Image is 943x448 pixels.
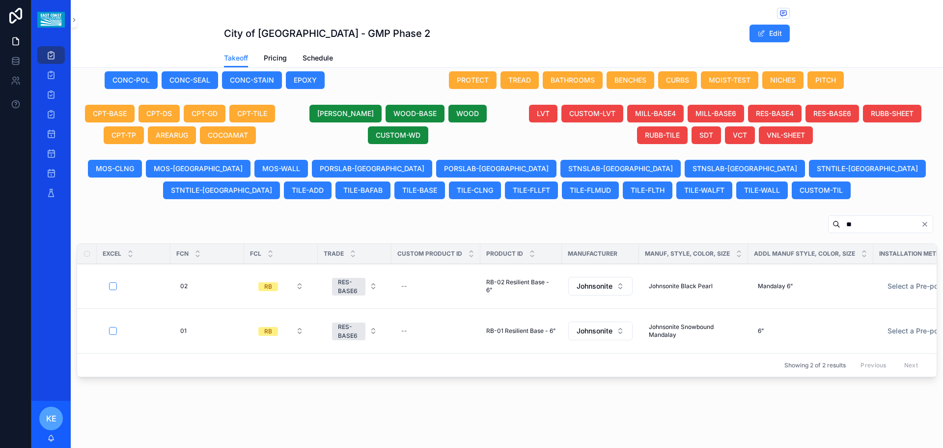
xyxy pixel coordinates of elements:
span: CUSTOM-LVT [569,109,615,119]
button: TILE-FLMUD [562,181,619,199]
button: Select Button [568,322,633,340]
span: STNTILE-[GEOGRAPHIC_DATA] [817,164,918,174]
a: Select Button [324,317,386,345]
span: MOS-WALL [262,164,300,174]
a: -- [397,323,474,339]
span: STNSLAB-[GEOGRAPHIC_DATA] [693,164,797,174]
span: Addl Manuf Style, Color, Size [754,250,855,258]
button: PORSLAB-[GEOGRAPHIC_DATA] [312,160,432,178]
span: TILE-BAFAB [343,185,383,195]
span: COCOAMAT [208,130,248,140]
h1: City of [GEOGRAPHIC_DATA] - GMP Phase 2 [224,27,430,40]
button: NICHES [762,71,804,89]
button: RES-BASE4 [748,105,802,122]
button: BENCHES [607,71,654,89]
a: 01 [176,323,238,339]
button: CONC-POL [105,71,158,89]
span: LVT [537,109,550,119]
span: CPT-TILE [237,109,267,119]
span: CUSTOM-WD [376,130,420,140]
span: PITCH [815,75,836,85]
button: PITCH [807,71,844,89]
button: Select Button [324,318,385,344]
button: COCOAMAT [200,126,256,144]
button: CUSTOM-WD [368,126,428,144]
span: WOOD-BASE [393,109,437,119]
span: NICHES [770,75,796,85]
span: PORSLAB-[GEOGRAPHIC_DATA] [320,164,424,174]
span: TILE-WALFT [684,185,724,195]
button: CPT-GD [184,105,225,122]
button: Edit [749,25,790,42]
button: CONC-STAIN [222,71,282,89]
button: BATHROOMS [543,71,603,89]
span: BENCHES [614,75,646,85]
button: CPT-TILE [229,105,275,122]
span: MOS-[GEOGRAPHIC_DATA] [154,164,243,174]
span: Custom Product ID [397,250,462,258]
span: RUBB-TILE [645,130,680,140]
button: TILE-BASE [394,181,445,199]
span: Johnsonite [577,326,612,336]
span: TILE-ADD [292,185,324,195]
a: Johnsonite Black Pearl [645,278,742,294]
button: TILE-CLNG [449,181,501,199]
span: PORSLAB-[GEOGRAPHIC_DATA] [444,164,549,174]
div: -- [401,282,407,290]
a: Select Button [250,322,312,340]
span: Manufacturer [568,250,617,258]
span: SDT [699,130,713,140]
span: Product ID [486,250,523,258]
button: Clear [921,220,933,228]
button: RUBB-SHEET [863,105,921,122]
span: 01 [180,327,187,335]
button: MILL-BASE6 [688,105,744,122]
button: PROTECT [449,71,497,89]
div: RB [264,282,272,291]
span: 02 [180,282,188,290]
button: CPT-TP [104,126,144,144]
a: -- [397,278,474,294]
span: VNL-SHEET [767,130,805,140]
button: VCT [725,126,755,144]
button: CONC-SEAL [162,71,218,89]
span: STNSLAB-[GEOGRAPHIC_DATA] [568,164,673,174]
div: RES-BASE6 [338,323,360,340]
span: Mandalay 6" [758,282,793,290]
span: WOOD [456,109,479,119]
button: CUSTOM-TIL [792,181,851,199]
span: BATHROOMS [551,75,595,85]
a: 6" [754,323,867,339]
button: SDT [692,126,721,144]
span: CPT-TP [111,130,136,140]
button: Select Button [324,273,385,299]
span: RES-BASE6 [813,109,851,119]
span: VCT [733,130,747,140]
a: Schedule [303,49,333,69]
a: Select Button [324,272,386,300]
span: CPT-BASE [93,109,127,119]
span: Manuf, Style, Color, Size [645,250,730,258]
button: STNSLAB-[GEOGRAPHIC_DATA] [560,160,681,178]
button: TILE-FLLFT [505,181,558,199]
button: RES-BASE6 [805,105,859,122]
span: CONC-POL [112,75,150,85]
span: TILE-CLNG [457,185,493,195]
span: AREARUG [156,130,188,140]
span: CONC-SEAL [169,75,210,85]
a: Mandalay 6" [754,278,867,294]
span: STNTILE-[GEOGRAPHIC_DATA] [171,185,272,195]
button: TREAD [500,71,539,89]
span: Trade [324,250,344,258]
button: AREARUG [148,126,196,144]
button: VNL-SHEET [759,126,813,144]
img: App logo [37,12,64,28]
a: RB-01 Resilient Base - 6" [486,327,556,335]
div: -- [401,327,407,335]
button: MOS-CLNG [88,160,142,178]
span: Excel [103,250,121,258]
span: TILE-WALL [744,185,780,195]
span: Pricing [264,53,287,63]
